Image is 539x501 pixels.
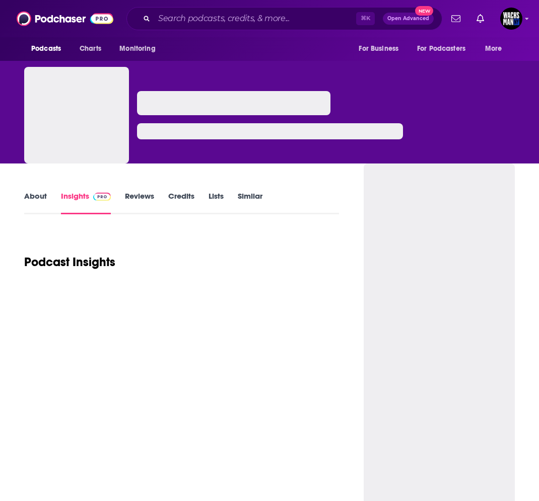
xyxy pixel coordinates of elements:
[238,191,262,214] a: Similar
[168,191,194,214] a: Credits
[473,10,488,27] a: Show notifications dropdown
[447,10,464,27] a: Show notifications dropdown
[119,42,155,56] span: Monitoring
[112,39,168,58] button: open menu
[73,39,107,58] a: Charts
[485,42,502,56] span: More
[383,13,434,25] button: Open AdvancedNew
[352,39,411,58] button: open menu
[417,42,465,56] span: For Podcasters
[387,16,429,21] span: Open Advanced
[356,12,375,25] span: ⌘ K
[500,8,522,30] span: Logged in as WachsmanNY
[126,7,442,30] div: Search podcasts, credits, & more...
[154,11,356,27] input: Search podcasts, credits, & more...
[24,191,47,214] a: About
[17,9,113,28] img: Podchaser - Follow, Share and Rate Podcasts
[24,255,115,270] h1: Podcast Insights
[415,6,433,16] span: New
[209,191,224,214] a: Lists
[93,193,111,201] img: Podchaser Pro
[359,42,398,56] span: For Business
[24,39,74,58] button: open menu
[31,42,61,56] span: Podcasts
[80,42,101,56] span: Charts
[478,39,515,58] button: open menu
[61,191,111,214] a: InsightsPodchaser Pro
[125,191,154,214] a: Reviews
[500,8,522,30] img: User Profile
[411,39,480,58] button: open menu
[500,8,522,30] button: Show profile menu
